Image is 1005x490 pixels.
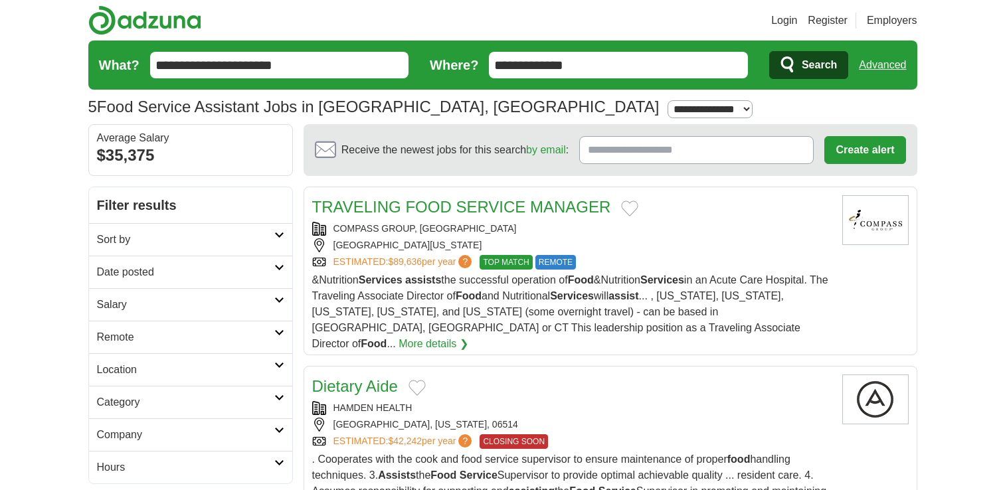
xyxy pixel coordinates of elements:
a: ESTIMATED:$89,636per year? [333,255,475,270]
span: REMOTE [535,255,576,270]
span: $89,636 [388,256,422,267]
span: TOP MATCH [480,255,532,270]
div: [GEOGRAPHIC_DATA], [US_STATE], 06514 [312,418,832,432]
a: Sort by [89,223,292,256]
a: Employers [867,13,917,29]
a: Login [771,13,797,29]
strong: assist [608,290,638,301]
strong: assists [405,274,441,286]
strong: Assists [378,469,416,481]
a: Salary [89,288,292,321]
h2: Salary [97,297,274,313]
h2: Filter results [89,187,292,223]
h2: Location [97,362,274,378]
a: Hours [89,451,292,483]
h2: Remote [97,329,274,345]
div: [GEOGRAPHIC_DATA][US_STATE] [312,238,832,252]
a: Location [89,353,292,386]
strong: Food [430,469,456,481]
h2: Date posted [97,264,274,280]
span: &Nutrition the successful operation of &Nutrition in an Acute Care Hospital. The Traveling Associ... [312,274,828,349]
img: Company logo [842,374,909,424]
div: $35,375 [97,143,284,167]
h1: Food Service Assistant Jobs in [GEOGRAPHIC_DATA], [GEOGRAPHIC_DATA] [88,98,660,116]
a: Company [89,418,292,451]
span: ? [458,255,472,268]
span: Receive the newest jobs for this search : [341,142,569,158]
span: ? [458,434,472,448]
a: Remote [89,321,292,353]
a: Advanced [859,52,906,78]
a: Dietary Aide [312,377,398,395]
img: Adzuna logo [88,5,201,35]
strong: Services [550,290,594,301]
span: Search [802,52,837,78]
button: Search [769,51,848,79]
strong: Food [456,290,482,301]
label: Where? [430,55,478,75]
button: Add to favorite jobs [409,380,426,396]
a: COMPASS GROUP, [GEOGRAPHIC_DATA] [333,223,517,234]
a: More details ❯ [399,336,468,352]
a: ESTIMATED:$42,242per year? [333,434,475,449]
span: $42,242 [388,436,422,446]
h2: Company [97,427,274,443]
h2: Hours [97,459,274,475]
a: Register [808,13,848,29]
a: by email [526,144,566,155]
h2: Sort by [97,232,274,248]
button: Add to favorite jobs [621,201,638,216]
strong: food [727,453,751,465]
strong: Services [359,274,403,286]
a: Date posted [89,256,292,288]
button: Create alert [824,136,905,164]
a: TRAVELING FOOD SERVICE MANAGER [312,198,611,216]
div: Average Salary [97,133,284,143]
strong: Food [361,338,387,349]
span: CLOSING SOON [480,434,548,449]
span: 5 [88,95,97,119]
a: Category [89,386,292,418]
img: Compass Group, North America logo [842,195,909,245]
div: HAMDEN HEALTH [312,401,832,415]
strong: Service [460,469,498,481]
h2: Category [97,394,274,410]
strong: Services [640,274,684,286]
label: What? [99,55,139,75]
strong: Food [568,274,594,286]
